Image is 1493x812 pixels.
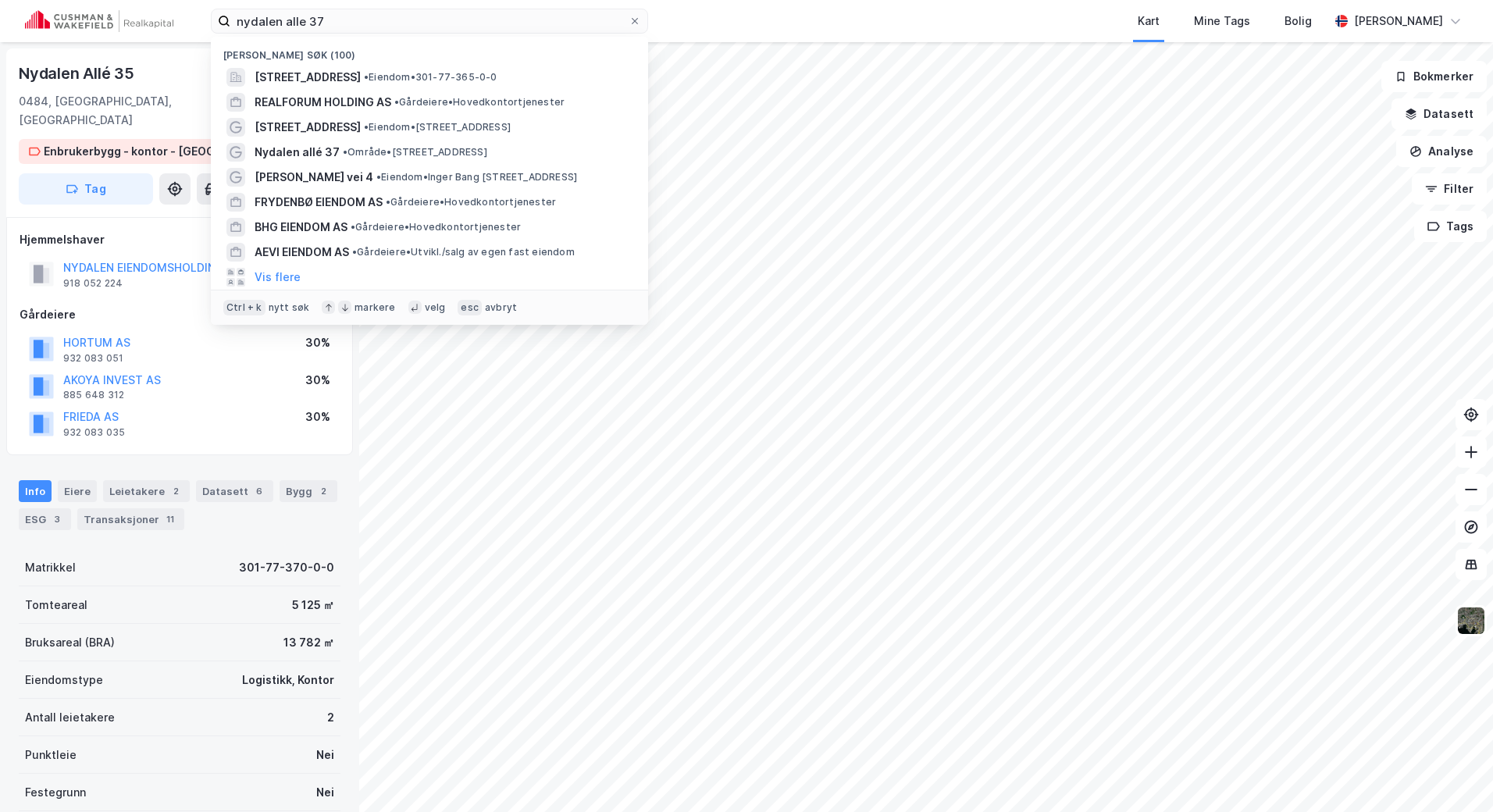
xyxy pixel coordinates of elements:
[352,246,575,258] span: Gårdeiere • Utvikl./salg av egen fast eiendom
[103,480,190,502] div: Leietakere
[316,746,334,764] div: Nei
[20,305,340,324] div: Gårdeiere
[269,301,310,314] div: nytt søk
[1285,12,1312,30] div: Bolig
[25,558,76,577] div: Matrikkel
[343,146,487,158] span: Område • [STREET_ADDRESS]
[1138,12,1160,30] div: Kart
[196,480,273,502] div: Datasett
[255,93,391,112] span: REALFORUM HOLDING AS
[376,171,577,183] span: Eiendom • Inger Bang [STREET_ADDRESS]
[25,633,115,652] div: Bruksareal (BRA)
[19,508,71,530] div: ESG
[255,118,361,137] span: [STREET_ADDRESS]
[230,9,629,33] input: Søk på adresse, matrikkel, gårdeiere, leietakere eller personer
[1412,173,1487,205] button: Filter
[386,196,556,208] span: Gårdeiere • Hovedkontortjenester
[255,68,361,87] span: [STREET_ADDRESS]
[25,708,115,727] div: Antall leietakere
[255,218,347,237] span: BHG EIENDOM AS
[364,71,369,83] span: •
[211,37,648,65] div: [PERSON_NAME] søk (100)
[19,173,153,205] button: Tag
[1415,737,1493,812] div: Kontrollprogram for chat
[49,511,65,527] div: 3
[1381,61,1487,92] button: Bokmerker
[1414,211,1487,242] button: Tags
[292,596,334,614] div: 5 125 ㎡
[1194,12,1250,30] div: Mine Tags
[168,483,184,499] div: 2
[425,301,446,314] div: velg
[376,171,381,183] span: •
[305,371,330,390] div: 30%
[25,746,77,764] div: Punktleie
[242,671,334,689] div: Logistikk, Kontor
[364,121,369,133] span: •
[19,92,220,130] div: 0484, [GEOGRAPHIC_DATA], [GEOGRAPHIC_DATA]
[343,146,347,158] span: •
[355,301,395,314] div: markere
[316,783,334,802] div: Nei
[44,142,294,161] div: Enbrukerbygg - kontor - [GEOGRAPHIC_DATA]
[1396,136,1487,167] button: Analyse
[255,168,373,187] span: [PERSON_NAME] vei 4
[255,193,383,212] span: FRYDENBØ EIENDOM AS
[223,300,265,315] div: Ctrl + k
[63,389,124,401] div: 885 648 312
[58,480,97,502] div: Eiere
[1415,737,1493,812] iframe: Chat Widget
[25,783,86,802] div: Festegrunn
[255,243,349,262] span: AEVI EIENDOM AS
[364,121,511,134] span: Eiendom • [STREET_ADDRESS]
[315,483,331,499] div: 2
[20,230,340,249] div: Hjemmelshaver
[63,426,125,439] div: 932 083 035
[19,61,137,86] div: Nydalen Allé 35
[394,96,565,109] span: Gårdeiere • Hovedkontortjenester
[394,96,399,108] span: •
[162,511,178,527] div: 11
[255,143,340,162] span: Nydalen allé 37
[364,71,497,84] span: Eiendom • 301-77-365-0-0
[386,196,390,208] span: •
[305,408,330,426] div: 30%
[458,300,482,315] div: esc
[25,596,87,614] div: Tomteareal
[63,352,123,365] div: 932 083 051
[351,221,355,233] span: •
[280,480,337,502] div: Bygg
[255,268,301,287] button: Vis flere
[351,221,521,233] span: Gårdeiere • Hovedkontortjenester
[305,333,330,352] div: 30%
[485,301,517,314] div: avbryt
[283,633,334,652] div: 13 782 ㎡
[25,671,103,689] div: Eiendomstype
[19,480,52,502] div: Info
[25,10,173,32] img: cushman-wakefield-realkapital-logo.202ea83816669bd177139c58696a8fa1.svg
[352,246,357,258] span: •
[77,508,184,530] div: Transaksjoner
[239,558,334,577] div: 301-77-370-0-0
[1456,606,1486,636] img: 9k=
[63,277,123,290] div: 918 052 224
[1354,12,1443,30] div: [PERSON_NAME]
[1391,98,1487,130] button: Datasett
[327,708,334,727] div: 2
[251,483,267,499] div: 6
